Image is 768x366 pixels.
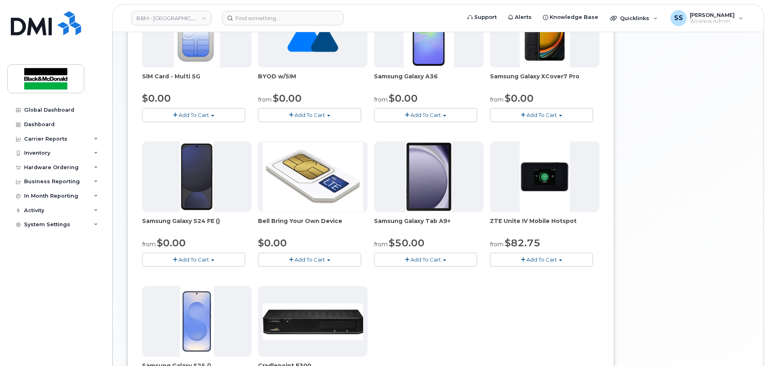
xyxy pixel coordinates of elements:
[526,112,557,118] span: Add To Cart
[295,112,325,118] span: Add To Cart
[258,96,272,103] small: from
[142,108,245,122] button: Add To Cart
[131,11,211,25] a: B&M - Alberta
[374,241,388,248] small: from
[142,241,156,248] small: from
[157,237,186,249] span: $0.00
[674,13,683,23] span: SS
[490,253,593,267] button: Add To Cart
[690,18,735,25] span: Wireless Admin
[502,9,537,25] a: Alerts
[263,303,363,340] img: phone23700.JPG
[474,13,497,21] span: Support
[142,217,252,233] div: Samsung Galaxy S24 FE ()
[258,108,361,122] button: Add To Cart
[505,92,534,104] span: $0.00
[490,96,504,103] small: from
[374,253,477,267] button: Add To Cart
[374,96,388,103] small: from
[620,15,649,21] span: Quicklinks
[490,217,599,233] div: ZTE Unite IV Mobile Hotspot
[258,253,361,267] button: Add To Cart
[179,112,209,118] span: Add To Cart
[690,12,735,18] span: [PERSON_NAME]
[520,141,570,212] img: phone23268.JPG
[179,256,209,263] span: Add To Cart
[389,237,425,249] span: $50.00
[258,217,368,233] div: Bell Bring Your Own Device
[222,11,343,25] input: Find something...
[258,72,368,88] div: BYOD w/SIM
[406,141,452,212] img: phone23884.JPG
[410,112,441,118] span: Add To Cart
[374,108,477,122] button: Add To Cart
[142,72,252,88] div: SIM Card - Multi 5G
[462,9,502,25] a: Support
[295,256,325,263] span: Add To Cart
[490,241,504,248] small: from
[374,72,484,88] div: Samsung Galaxy A36
[505,237,540,249] span: $82.75
[374,217,484,233] div: Samsung Galaxy Tab A9+
[490,108,593,122] button: Add To Cart
[526,256,557,263] span: Add To Cart
[605,10,663,26] div: Quicklinks
[665,10,749,26] div: Samantha Shandera
[273,92,302,104] span: $0.00
[142,92,171,104] span: $0.00
[490,72,599,88] div: Samsung Galaxy XCover7 Pro
[263,142,363,212] img: phone23274.JPG
[515,13,532,21] span: Alerts
[410,256,441,263] span: Add To Cart
[550,13,598,21] span: Knowledge Base
[389,92,418,104] span: $0.00
[537,9,604,25] a: Knowledge Base
[142,253,245,267] button: Add To Cart
[180,286,214,357] img: phone23817.JPG
[180,141,214,212] img: phone23929.JPG
[258,237,287,249] span: $0.00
